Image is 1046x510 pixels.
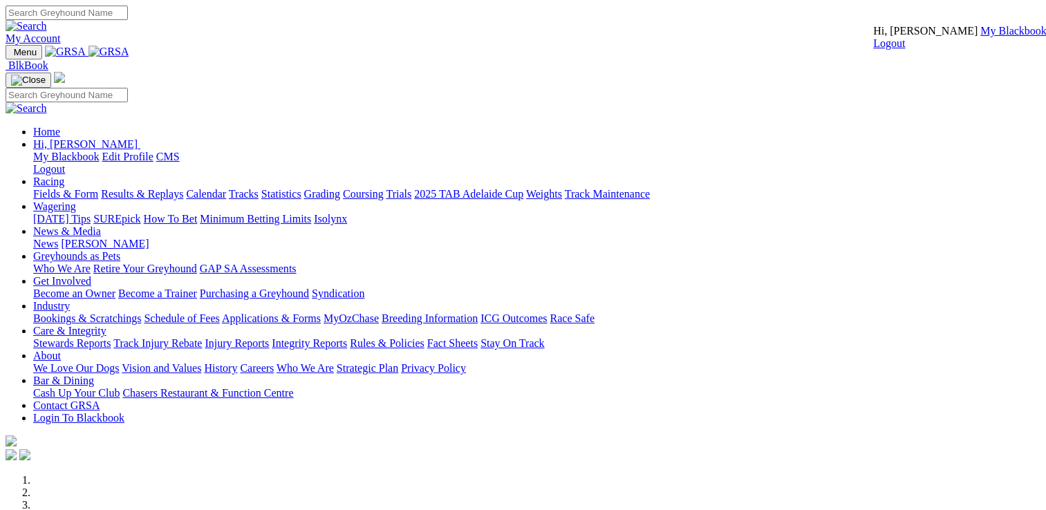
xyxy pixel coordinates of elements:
[261,188,301,200] a: Statistics
[312,287,364,299] a: Syndication
[324,312,379,324] a: MyOzChase
[343,188,384,200] a: Coursing
[277,362,334,374] a: Who We Are
[33,188,1040,200] div: Racing
[33,263,91,274] a: Who We Are
[19,449,30,460] img: twitter.svg
[101,188,183,200] a: Results & Replays
[33,238,1040,250] div: News & Media
[6,88,128,102] input: Search
[337,362,398,374] a: Strategic Plan
[33,300,70,312] a: Industry
[240,362,274,374] a: Careers
[414,188,523,200] a: 2025 TAB Adelaide Cup
[33,188,98,200] a: Fields & Form
[122,362,201,374] a: Vision and Values
[33,325,106,337] a: Care & Integrity
[33,399,100,411] a: Contact GRSA
[565,188,650,200] a: Track Maintenance
[33,375,94,386] a: Bar & Dining
[33,312,141,324] a: Bookings & Scratchings
[33,337,111,349] a: Stewards Reports
[33,387,120,399] a: Cash Up Your Club
[550,312,594,324] a: Race Safe
[873,37,905,49] a: Logout
[6,73,51,88] button: Toggle navigation
[6,102,47,115] img: Search
[33,362,1040,375] div: About
[33,337,1040,350] div: Care & Integrity
[122,387,293,399] a: Chasers Restaurant & Function Centre
[54,72,65,83] img: logo-grsa-white.png
[272,337,347,349] a: Integrity Reports
[33,263,1040,275] div: Greyhounds as Pets
[401,362,466,374] a: Privacy Policy
[314,213,347,225] a: Isolynx
[204,362,237,374] a: History
[93,213,140,225] a: SUREpick
[33,151,100,162] a: My Blackbook
[33,238,58,249] a: News
[33,138,138,150] span: Hi, [PERSON_NAME]
[200,263,297,274] a: GAP SA Assessments
[33,275,91,287] a: Get Involved
[33,350,61,361] a: About
[33,412,124,424] a: Login To Blackbook
[873,25,978,37] span: Hi, [PERSON_NAME]
[14,47,37,57] span: Menu
[118,287,197,299] a: Become a Trainer
[33,225,101,237] a: News & Media
[6,6,128,20] input: Search
[33,287,115,299] a: Become an Owner
[33,362,119,374] a: We Love Our Dogs
[33,200,76,212] a: Wagering
[229,188,259,200] a: Tracks
[45,46,86,58] img: GRSA
[6,32,61,44] a: My Account
[33,387,1040,399] div: Bar & Dining
[113,337,202,349] a: Track Injury Rebate
[6,59,48,71] a: BlkBook
[350,337,424,349] a: Rules & Policies
[480,337,544,349] a: Stay On Track
[33,176,64,187] a: Racing
[144,312,219,324] a: Schedule of Fees
[382,312,478,324] a: Breeding Information
[186,188,226,200] a: Calendar
[93,263,197,274] a: Retire Your Greyhound
[205,337,269,349] a: Injury Reports
[304,188,340,200] a: Grading
[61,238,149,249] a: [PERSON_NAME]
[11,75,46,86] img: Close
[102,151,153,162] a: Edit Profile
[200,213,311,225] a: Minimum Betting Limits
[6,435,17,446] img: logo-grsa-white.png
[33,213,1040,225] div: Wagering
[33,250,120,262] a: Greyhounds as Pets
[33,213,91,225] a: [DATE] Tips
[526,188,562,200] a: Weights
[33,163,65,175] a: Logout
[33,287,1040,300] div: Get Involved
[6,45,42,59] button: Toggle navigation
[156,151,180,162] a: CMS
[222,312,321,324] a: Applications & Forms
[8,59,48,71] span: BlkBook
[33,126,60,138] a: Home
[480,312,547,324] a: ICG Outcomes
[6,449,17,460] img: facebook.svg
[144,213,198,225] a: How To Bet
[427,337,478,349] a: Fact Sheets
[386,188,411,200] a: Trials
[33,312,1040,325] div: Industry
[33,151,1040,176] div: Hi, [PERSON_NAME]
[200,287,309,299] a: Purchasing a Greyhound
[6,20,47,32] img: Search
[33,138,140,150] a: Hi, [PERSON_NAME]
[88,46,129,58] img: GRSA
